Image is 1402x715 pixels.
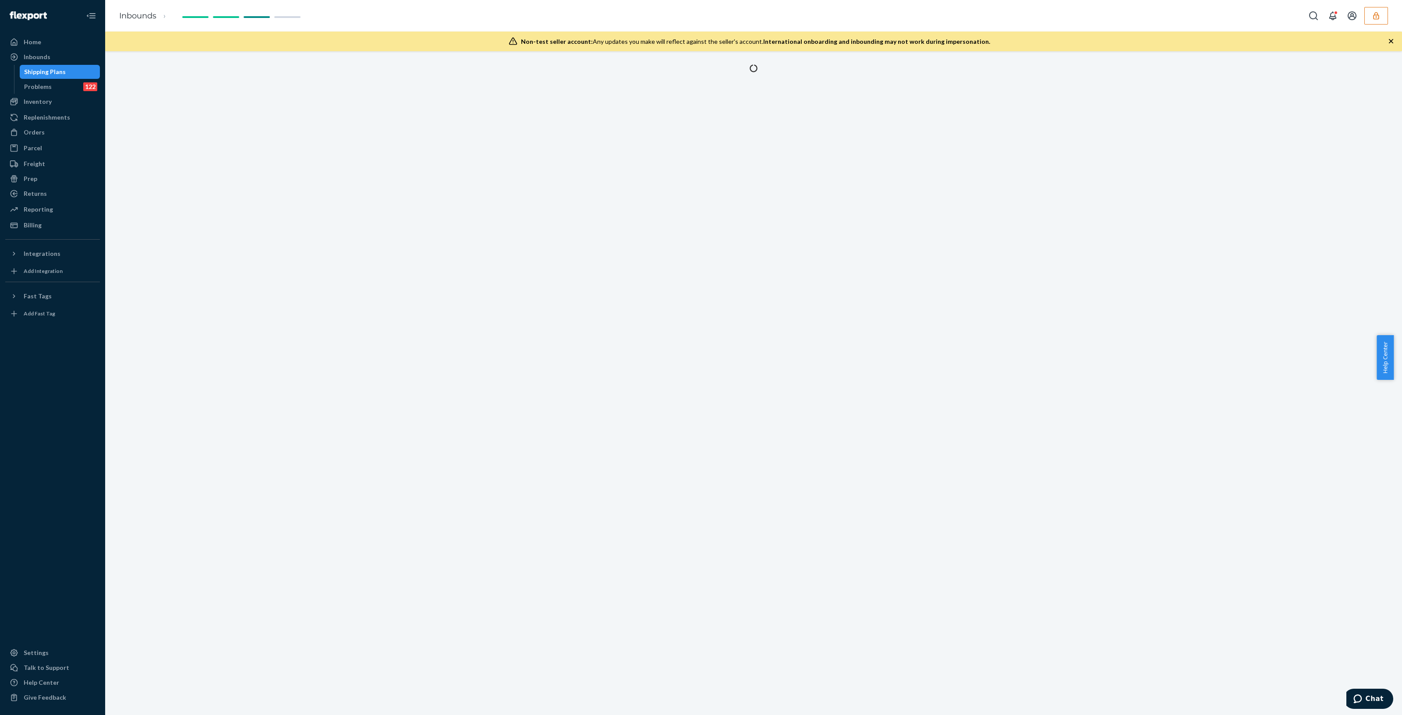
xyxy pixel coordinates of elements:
ol: breadcrumbs [112,3,180,29]
img: Flexport logo [10,11,47,20]
div: Integrations [24,249,60,258]
button: Help Center [1377,335,1394,380]
div: Freight [24,159,45,168]
div: Inventory [24,97,52,106]
button: Close Navigation [82,7,100,25]
a: Replenishments [5,110,100,124]
div: Reporting [24,205,53,214]
div: Fast Tags [24,292,52,301]
button: Give Feedback [5,690,100,704]
a: Reporting [5,202,100,216]
span: International onboarding and inbounding may not work during impersonation. [763,38,990,45]
div: Help Center [24,678,59,687]
div: Talk to Support [24,663,69,672]
div: Prep [24,174,37,183]
div: Add Fast Tag [24,310,55,317]
a: Inventory [5,95,100,109]
button: Integrations [5,247,100,261]
div: Home [24,38,41,46]
a: Add Fast Tag [5,307,100,321]
a: Inbounds [5,50,100,64]
button: Talk to Support [5,661,100,675]
a: Help Center [5,676,100,690]
div: Replenishments [24,113,70,122]
button: Open account menu [1343,7,1361,25]
div: 122 [83,82,97,91]
button: Fast Tags [5,289,100,303]
a: Settings [5,646,100,660]
a: Shipping Plans [20,65,100,79]
div: Settings [24,648,49,657]
a: Orders [5,125,100,139]
div: Returns [24,189,47,198]
div: Add Integration [24,267,63,275]
a: Freight [5,157,100,171]
div: Problems [24,82,52,91]
div: Any updates you make will reflect against the seller's account. [521,37,990,46]
iframe: Opens a widget where you can chat to one of our agents [1346,689,1393,711]
a: Inbounds [119,11,156,21]
div: Billing [24,221,42,230]
a: Returns [5,187,100,201]
a: Add Integration [5,264,100,278]
a: Billing [5,218,100,232]
div: Parcel [24,144,42,152]
button: Open Search Box [1305,7,1322,25]
div: Orders [24,128,45,137]
div: Inbounds [24,53,50,61]
a: Home [5,35,100,49]
div: Give Feedback [24,693,66,702]
a: Problems122 [20,80,100,94]
a: Prep [5,172,100,186]
a: Parcel [5,141,100,155]
div: Shipping Plans [24,67,66,76]
button: Open notifications [1324,7,1342,25]
span: Non-test seller account: [521,38,593,45]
